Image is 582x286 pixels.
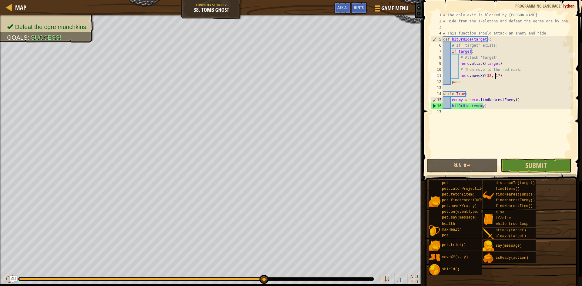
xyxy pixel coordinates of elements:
[354,5,364,10] span: Hints
[483,228,494,240] img: portrait.png
[442,222,455,226] span: health
[483,240,494,252] img: portrait.png
[496,204,533,208] span: findNearestItem()
[442,233,449,238] span: pos
[442,192,475,197] span: pet.fetch(item)
[496,256,528,260] span: isReady(action)
[442,255,468,259] span: moveXY(x, y)
[431,103,443,109] div: 16
[483,213,494,225] img: portrait.png
[431,42,443,48] div: 6
[7,34,28,41] span: Goals
[431,30,443,36] div: 4
[525,160,547,170] span: Submit
[431,91,443,97] div: 14
[496,244,522,248] span: say(message)
[442,243,466,247] span: pet.trick()
[431,85,443,91] div: 13
[560,3,563,9] span: :
[15,24,88,30] span: Defeat the ogre munchkins.
[483,190,494,201] img: portrait.png
[10,276,17,283] button: Ask AI
[431,79,443,85] div: 12
[7,23,88,31] li: Defeat the ogre munchkins.
[431,24,443,30] div: 3
[496,228,526,232] span: attack(target)
[442,267,460,271] span: shield()
[337,5,348,10] span: Ask AI
[515,3,560,9] span: Programming language
[431,61,443,67] div: 9
[442,187,499,191] span: pet.catchProjectile(arrow)
[370,2,412,17] button: Game Menu
[431,12,443,18] div: 1
[496,192,535,197] span: findNearest(units)
[431,97,443,103] div: 15
[12,3,26,12] a: Map
[496,181,535,185] span: distanceTo(target)
[427,159,497,173] button: Run ⇧↵
[496,234,526,238] span: cleave(target)
[496,210,504,215] span: else
[407,274,420,286] button: Toggle fullscreen
[442,181,449,185] span: pet
[429,240,440,251] img: portrait.png
[396,274,402,284] span: ♫
[496,222,528,226] span: while-true loop
[15,3,26,12] span: Map
[563,3,574,9] span: Python
[496,187,520,191] span: findItems()
[442,204,477,208] span: pet.moveXY(x, y)
[431,48,443,54] div: 7
[429,196,440,207] img: portrait.png
[431,67,443,73] div: 10
[496,216,511,220] span: if/else
[431,54,443,61] div: 8
[442,198,501,202] span: pet.findNearestByType(type)
[501,159,571,173] button: Submit
[379,274,391,286] button: Adjust volume
[429,264,440,275] img: portrait.png
[442,215,477,220] span: pet.say(message)
[431,109,443,115] div: 17
[431,18,443,24] div: 2
[442,210,499,214] span: pet.on(eventType, handler)
[381,5,408,12] span: Game Menu
[28,34,31,41] span: :
[394,274,405,286] button: ♫
[334,2,351,14] button: Ask AI
[442,228,462,232] span: maxHealth
[431,36,443,42] div: 5
[3,274,15,286] button: Ctrl + P: Play
[431,73,443,79] div: 11
[429,252,440,263] img: portrait.png
[483,252,494,264] img: portrait.png
[496,198,535,202] span: findNearestEnemy()
[429,225,440,236] img: portrait.png
[31,34,61,41] span: Success!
